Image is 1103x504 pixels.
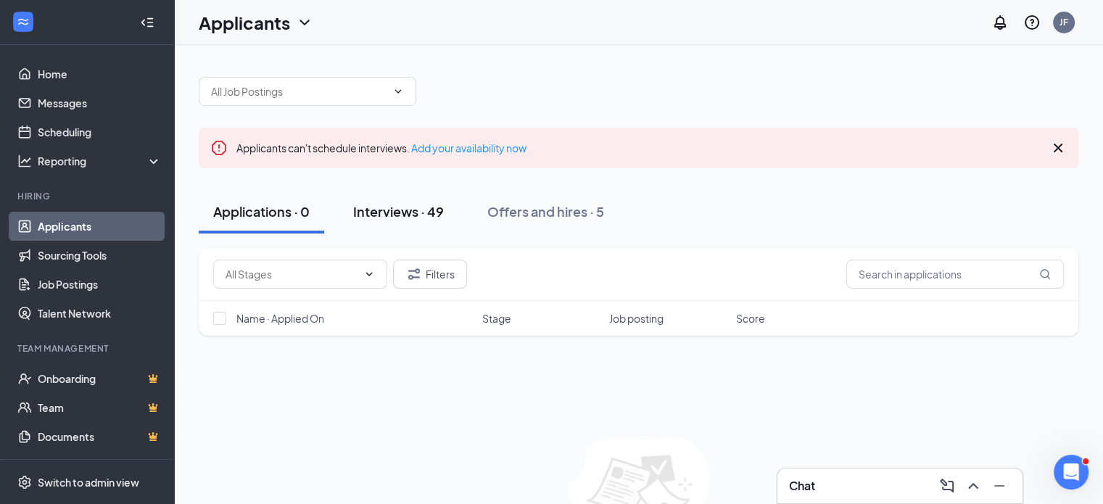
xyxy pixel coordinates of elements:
[213,202,310,220] div: Applications · 0
[236,311,324,326] span: Name · Applied On
[846,260,1064,289] input: Search in applications
[210,139,228,157] svg: Error
[1054,455,1088,489] iframe: Intercom live chat
[405,265,423,283] svg: Filter
[991,14,1009,31] svg: Notifications
[1039,268,1051,280] svg: MagnifyingGlass
[38,59,162,88] a: Home
[38,154,162,168] div: Reporting
[736,311,765,326] span: Score
[38,212,162,241] a: Applicants
[38,451,162,480] a: SurveysCrown
[353,202,444,220] div: Interviews · 49
[991,477,1008,495] svg: Minimize
[211,83,387,99] input: All Job Postings
[38,475,139,489] div: Switch to admin view
[609,311,664,326] span: Job posting
[392,86,404,97] svg: ChevronDown
[411,141,526,154] a: Add your availability now
[789,478,815,494] h3: Chat
[487,202,604,220] div: Offers and hires · 5
[226,266,358,282] input: All Stages
[17,475,32,489] svg: Settings
[482,311,511,326] span: Stage
[938,477,956,495] svg: ComposeMessage
[38,270,162,299] a: Job Postings
[199,10,290,35] h1: Applicants
[38,364,162,393] a: OnboardingCrown
[38,393,162,422] a: TeamCrown
[38,241,162,270] a: Sourcing Tools
[964,477,982,495] svg: ChevronUp
[17,154,32,168] svg: Analysis
[38,117,162,146] a: Scheduling
[988,474,1011,497] button: Minimize
[140,15,154,30] svg: Collapse
[38,299,162,328] a: Talent Network
[962,474,985,497] button: ChevronUp
[236,141,526,154] span: Applicants can't schedule interviews.
[296,14,313,31] svg: ChevronDown
[38,88,162,117] a: Messages
[363,268,375,280] svg: ChevronDown
[1049,139,1067,157] svg: Cross
[1059,16,1068,28] div: JF
[38,422,162,451] a: DocumentsCrown
[1023,14,1041,31] svg: QuestionInfo
[16,15,30,29] svg: WorkstreamLogo
[935,474,959,497] button: ComposeMessage
[393,260,467,289] button: Filter Filters
[17,190,159,202] div: Hiring
[17,342,159,355] div: Team Management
